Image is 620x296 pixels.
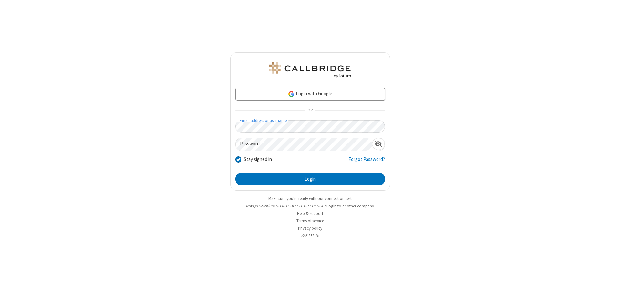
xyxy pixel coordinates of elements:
a: Login with Google [235,88,385,100]
button: Login to another company [326,203,374,209]
input: Password [236,138,372,151]
button: Login [235,173,385,185]
img: google-icon.png [288,90,295,98]
a: Forgot Password? [348,156,385,168]
a: Make sure you're ready with our connection test [268,196,352,201]
img: QA Selenium DO NOT DELETE OR CHANGE [268,62,352,78]
div: Show password [372,138,385,150]
label: Stay signed in [244,156,272,163]
li: Not QA Selenium DO NOT DELETE OR CHANGE? [230,203,390,209]
a: Help & support [297,211,323,216]
li: v2.6.353.1b [230,233,390,239]
a: Terms of service [296,218,324,224]
a: Privacy policy [298,226,322,231]
input: Email address or username [235,120,385,133]
span: OR [305,106,315,115]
